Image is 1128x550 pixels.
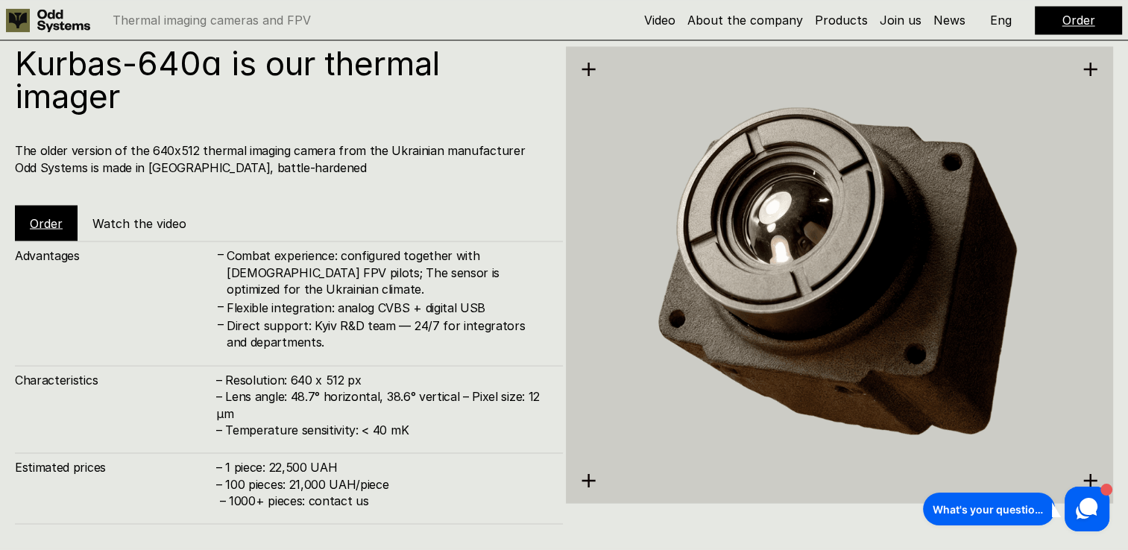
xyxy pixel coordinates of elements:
[30,215,63,230] a: Order
[1062,13,1095,28] a: Order
[815,13,868,28] a: Products
[15,46,548,112] h1: Kurbas-640ɑ is our thermal imager
[216,458,548,508] h4: – 1 piece: 22,500 UAH – 100 pieces: 21,000 UAH/piece
[218,246,224,262] h4: –
[15,458,216,475] h4: Estimated prices
[227,247,548,297] h4: Combat experience: configured together with [DEMOGRAPHIC_DATA] FPV pilots; The sensor is optimize...
[113,14,311,26] p: Thermal imaging cameras and FPV
[919,483,1113,535] iframe: HelpCrunch
[644,13,675,28] a: Video
[880,13,921,28] a: Join us
[92,215,186,231] h5: Watch the video
[218,297,224,314] h4: –
[220,493,369,508] span: – 1000+ pieces: contact us
[216,371,548,438] h4: – Resolution: 640 x 512 px – Lens angle: 48.7° horizontal, 38.6° vertical – Pixel size: 12 μm – T...
[227,317,548,350] h4: Direct support: Kyiv R&D team — 24/7 for integrators and departments.
[15,247,216,263] h4: Advantages
[15,142,548,175] h4: The older version of the 640x512 thermal imaging camera from the Ukrainian manufacturer Odd Syste...
[15,371,216,388] h4: Characteristics
[218,316,224,332] h4: –
[990,14,1012,26] p: Eng
[687,13,803,28] a: About the company
[227,299,548,315] h4: Flexible integration: analog CVBS + digital USB
[933,13,965,28] a: News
